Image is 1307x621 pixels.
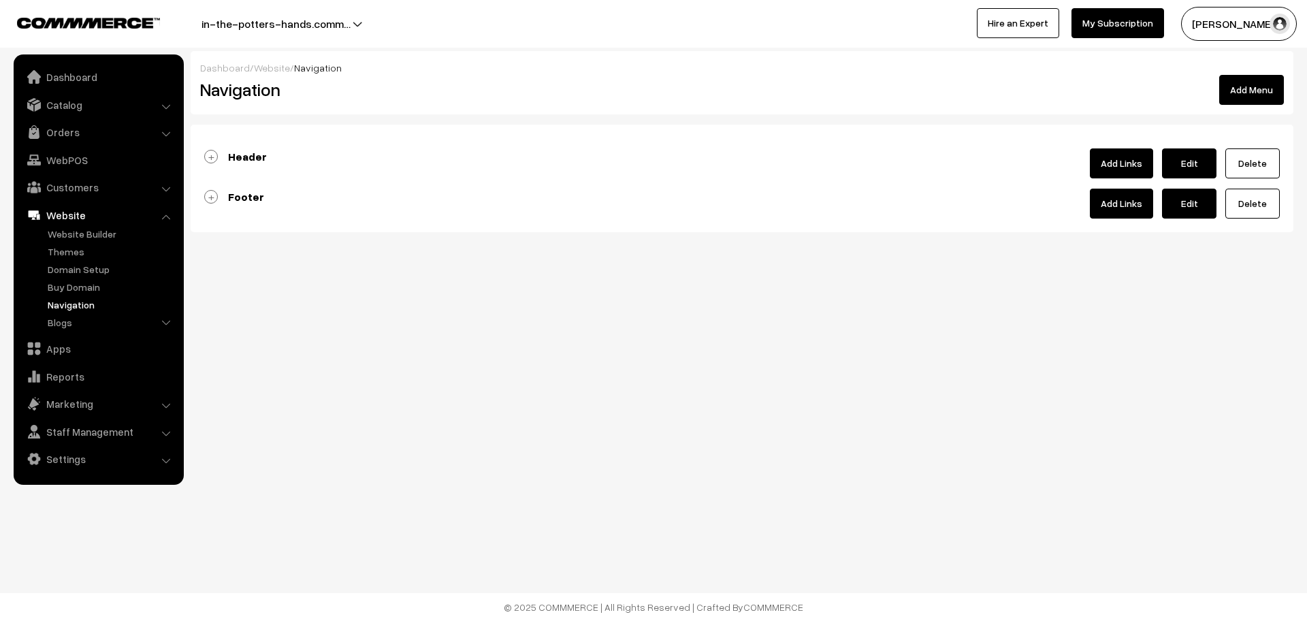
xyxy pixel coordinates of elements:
[17,65,179,89] a: Dashboard
[1181,7,1297,41] button: [PERSON_NAME]…
[1270,14,1290,34] img: user
[294,62,342,74] span: Navigation
[1090,189,1153,219] a: Add Links
[17,120,179,144] a: Orders
[228,190,264,204] b: Footer
[17,175,179,200] a: Customers
[17,148,179,172] a: WebPOS
[204,190,264,204] a: Footer
[44,298,179,312] a: Navigation
[17,447,179,471] a: Settings
[228,150,267,163] b: Header
[204,150,267,163] a: Header
[44,280,179,294] a: Buy Domain
[1225,148,1280,178] a: Delete
[200,79,548,100] h2: Navigation
[200,62,250,74] a: Dashboard
[254,62,290,74] a: Website
[1071,8,1164,38] a: My Subscription
[1219,75,1284,105] button: Add Menu
[17,364,179,389] a: Reports
[17,93,179,117] a: Catalog
[44,244,179,259] a: Themes
[17,392,179,416] a: Marketing
[17,203,179,227] a: Website
[200,61,1284,75] div: / /
[1162,148,1216,178] a: Edit
[17,18,160,28] img: COMMMERCE
[44,315,179,330] a: Blogs
[17,336,179,361] a: Apps
[977,8,1059,38] a: Hire an Expert
[743,601,803,613] a: COMMMERCE
[44,262,179,276] a: Domain Setup
[1225,189,1280,219] a: Delete
[17,14,136,30] a: COMMMERCE
[44,227,179,241] a: Website Builder
[1090,148,1153,178] a: Add Links
[17,419,179,444] a: Staff Management
[154,7,398,41] button: in-the-potters-hands.comm…
[1162,189,1216,219] a: Edit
